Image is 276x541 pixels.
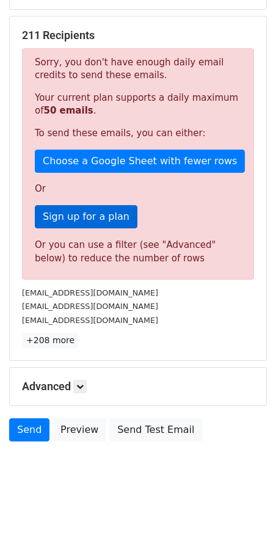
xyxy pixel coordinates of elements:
a: +208 more [22,333,79,348]
p: Sorry, you don't have enough daily email credits to send these emails. [35,56,241,82]
iframe: Chat Widget [215,482,276,541]
strong: 50 emails [43,105,93,116]
a: Sign up for a plan [35,205,137,228]
h5: 211 Recipients [22,29,254,42]
div: Or you can use a filter (see "Advanced" below) to reduce the number of rows [35,238,241,266]
small: [EMAIL_ADDRESS][DOMAIN_NAME] [22,288,158,297]
p: To send these emails, you can either: [35,127,241,140]
a: Choose a Google Sheet with fewer rows [35,150,245,173]
a: Send [9,418,49,441]
small: [EMAIL_ADDRESS][DOMAIN_NAME] [22,316,158,325]
a: Preview [53,418,106,441]
p: Or [35,183,241,195]
p: Your current plan supports a daily maximum of . [35,92,241,117]
a: Send Test Email [109,418,202,441]
h5: Advanced [22,380,254,393]
small: [EMAIL_ADDRESS][DOMAIN_NAME] [22,302,158,311]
